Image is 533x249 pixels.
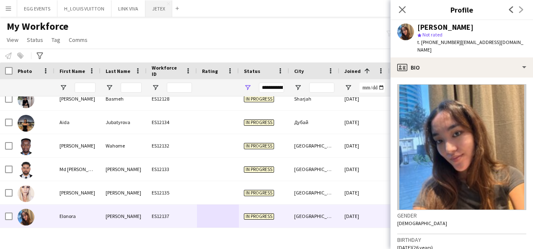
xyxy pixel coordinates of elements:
div: [GEOGRAPHIC_DATA] [289,205,339,228]
span: [DEMOGRAPHIC_DATA] [397,220,447,226]
div: [PERSON_NAME] [54,181,101,204]
div: [PERSON_NAME] [54,87,101,110]
span: Not rated [422,31,442,38]
div: [PERSON_NAME] [54,134,101,157]
span: In progress [244,96,274,102]
span: In progress [244,213,274,220]
img: Natalie Lober [18,185,34,202]
div: Aida [54,111,101,134]
div: [GEOGRAPHIC_DATA] [289,158,339,181]
span: My Workforce [7,20,68,33]
div: [DATE] [339,87,390,110]
button: EGG EVENTS [17,0,57,17]
button: JETEX [145,0,172,17]
div: [PERSON_NAME] [101,181,147,204]
button: Open Filter Menu [344,84,352,91]
button: Open Filter Menu [294,84,302,91]
span: In progress [244,119,274,126]
span: | [EMAIL_ADDRESS][DOMAIN_NAME] [417,39,523,53]
input: Joined Filter Input [360,83,385,93]
div: ES12135 [147,181,197,204]
span: Tag [52,36,60,44]
div: Basmeh [101,87,147,110]
h3: Gender [397,212,526,219]
span: Comms [69,36,88,44]
button: H_LOUIS VUITTON [57,0,111,17]
div: [GEOGRAPHIC_DATA] [289,134,339,157]
div: Дубай [289,111,339,134]
span: In progress [244,143,274,149]
span: Status [244,68,260,74]
div: ES12134 [147,111,197,134]
h3: Birthday [397,236,526,244]
div: [PERSON_NAME] [417,23,473,31]
h3: Profile [391,4,533,15]
div: ES12137 [147,205,197,228]
a: Tag [48,34,64,45]
span: Status [27,36,43,44]
div: ES12133 [147,158,197,181]
div: ES12128 [147,87,197,110]
button: Open Filter Menu [106,84,113,91]
img: Aida Jubatyrova [18,115,34,132]
div: Bio [391,57,533,78]
input: Workforce ID Filter Input [167,83,192,93]
button: Open Filter Menu [152,84,159,91]
span: In progress [244,166,274,173]
input: Last Name Filter Input [121,83,142,93]
span: City [294,68,304,74]
span: Joined [344,68,361,74]
span: In progress [244,190,274,196]
div: [DATE] [339,134,390,157]
img: Mohammed Tariq Basmeh [18,91,34,108]
div: ES12132 [147,134,197,157]
div: [GEOGRAPHIC_DATA] [289,181,339,204]
div: Md [PERSON_NAME] [54,158,101,181]
div: [DATE] [339,158,390,181]
div: [DATE] [339,111,390,134]
span: Last Name [106,68,130,74]
img: Cyrus Wahome [18,138,34,155]
span: First Name [60,68,85,74]
img: Elonora Shanbayeva [18,209,34,226]
div: Elonora [54,205,101,228]
img: Md Atikur Rahman Nahid [18,162,34,179]
app-action-btn: Advanced filters [35,51,45,61]
a: Comms [65,34,91,45]
span: Photo [18,68,32,74]
a: Status [23,34,47,45]
a: View [3,34,22,45]
div: [DATE] [339,205,390,228]
div: [PERSON_NAME] [101,158,147,181]
button: Open Filter Menu [60,84,67,91]
span: t. [PHONE_NUMBER] [417,39,461,45]
input: First Name Filter Input [75,83,96,93]
img: Crew avatar or photo [397,84,526,210]
span: Rating [202,68,218,74]
div: [PERSON_NAME] [101,205,147,228]
div: Wahome [101,134,147,157]
span: Workforce ID [152,65,182,77]
div: Jubatyrova [101,111,147,134]
button: LINK VIVA [111,0,145,17]
button: Open Filter Menu [244,84,251,91]
div: Sharjah [289,87,339,110]
div: [DATE] [339,181,390,204]
span: View [7,36,18,44]
input: City Filter Input [309,83,334,93]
